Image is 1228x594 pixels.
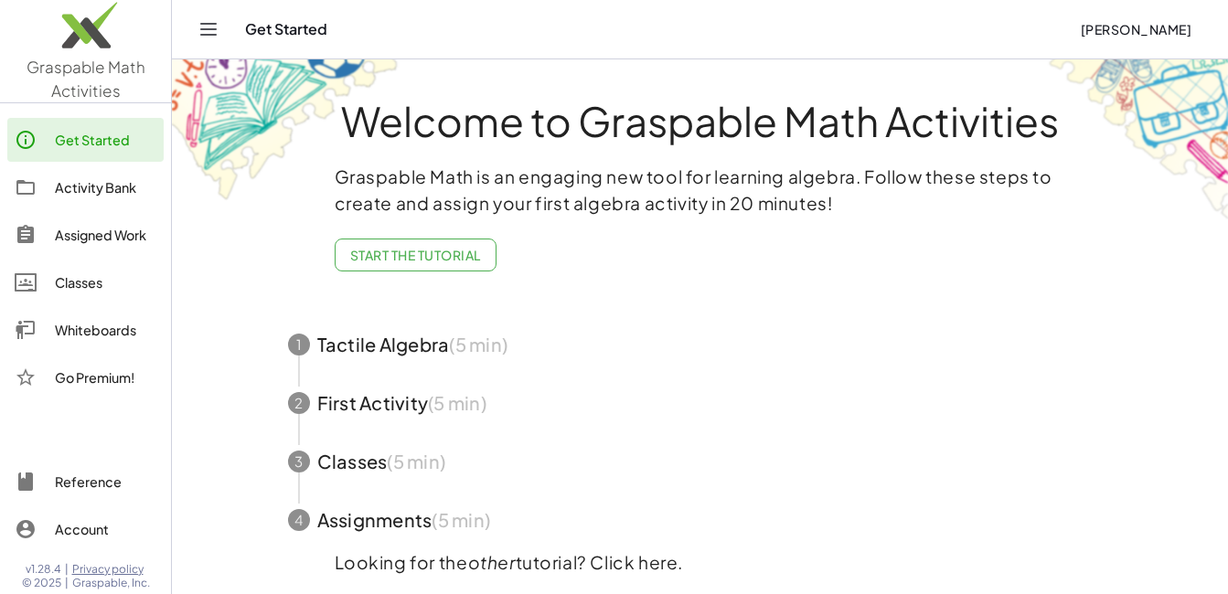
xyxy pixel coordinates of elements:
[172,58,400,203] img: get-started-bg-ul-Ceg4j33I.png
[7,260,164,304] a: Classes
[55,471,156,493] div: Reference
[55,271,156,293] div: Classes
[55,176,156,198] div: Activity Bank
[72,562,150,577] a: Privacy policy
[254,100,1147,142] h1: Welcome to Graspable Math Activities
[288,509,310,531] div: 4
[266,432,1135,491] button: 3Classes(5 min)
[266,315,1135,374] button: 1Tactile Algebra(5 min)
[7,460,164,504] a: Reference
[55,224,156,246] div: Assigned Work
[55,319,156,341] div: Whiteboards
[1080,21,1191,37] span: [PERSON_NAME]
[266,374,1135,432] button: 2First Activity(5 min)
[7,507,164,551] a: Account
[26,562,61,577] span: v1.28.4
[194,15,223,44] button: Toggle navigation
[72,576,150,590] span: Graspable, Inc.
[7,308,164,352] a: Whiteboards
[7,118,164,162] a: Get Started
[288,392,310,414] div: 2
[7,165,164,209] a: Activity Bank
[350,247,481,263] span: Start the Tutorial
[335,549,1066,576] p: Looking for the tutorial? Click here.
[7,213,164,257] a: Assigned Work
[55,518,156,540] div: Account
[55,366,156,388] div: Go Premium!
[65,562,69,577] span: |
[266,491,1135,549] button: 4Assignments(5 min)
[335,239,497,271] button: Start the Tutorial
[27,57,145,101] span: Graspable Math Activities
[65,576,69,590] span: |
[22,576,61,590] span: © 2025
[55,129,156,151] div: Get Started
[288,334,310,355] div: 1
[288,451,310,472] div: 3
[335,164,1066,217] p: Graspable Math is an engaging new tool for learning algebra. Follow these steps to create and ass...
[468,551,516,573] em: other
[1065,13,1206,46] button: [PERSON_NAME]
